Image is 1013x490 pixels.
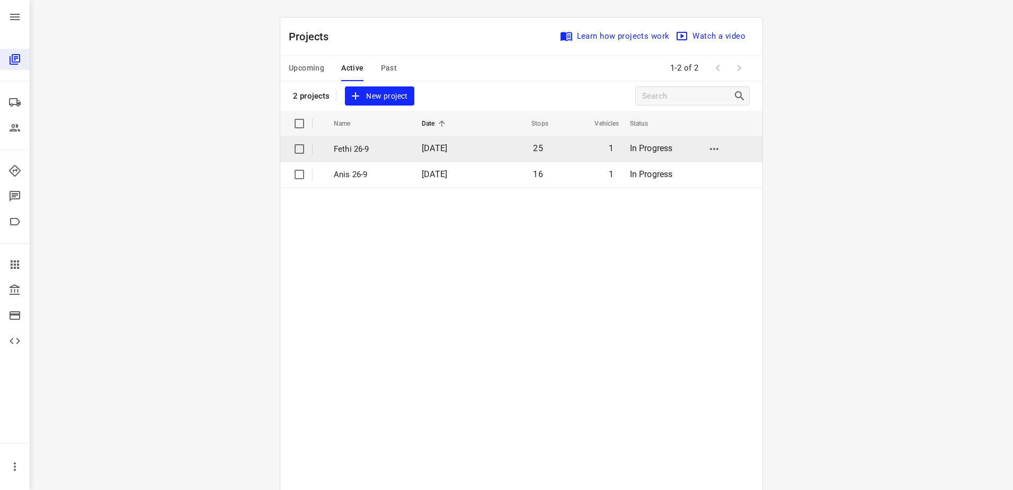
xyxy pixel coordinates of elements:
[518,117,548,130] span: Stops
[581,117,619,130] span: Vehicles
[334,169,406,181] p: Anis 26-9
[642,88,733,104] input: Search projects
[533,143,543,153] span: 25
[609,169,614,179] span: 1
[334,143,406,155] p: Fethi 26-9
[728,57,750,78] span: Next Page
[341,62,363,75] span: Active
[666,57,703,80] span: 1-2 of 2
[630,143,673,153] span: In Progress
[289,29,337,45] p: Projects
[707,57,728,78] span: Previous Page
[630,117,662,130] span: Status
[345,86,414,106] button: New project
[351,90,407,103] span: New project
[533,169,543,179] span: 16
[289,62,324,75] span: Upcoming
[630,169,673,179] span: In Progress
[609,143,614,153] span: 1
[334,117,365,130] span: Name
[422,117,449,130] span: Date
[422,169,447,179] span: [DATE]
[733,90,749,102] div: Search
[293,91,330,101] p: 2 projects
[422,143,447,153] span: [DATE]
[381,62,397,75] span: Past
